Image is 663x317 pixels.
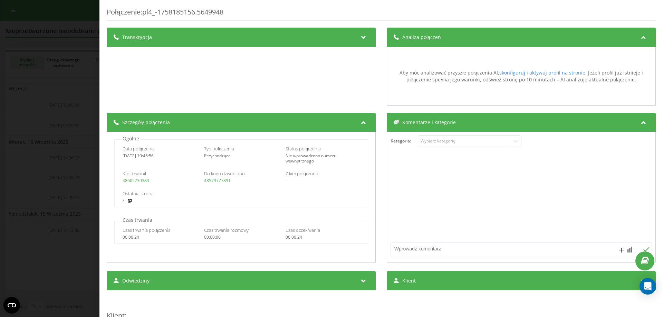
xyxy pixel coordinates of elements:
[286,178,360,183] div: -
[123,178,149,184] a: 48602730383
[107,7,656,21] div: Połączenie : pl4_-1758185156.5649948
[204,146,234,152] span: Typ połączenia
[123,227,171,233] span: Czas trwania połączenia
[286,153,336,164] span: Nie wprowadzono numeru wewnętrznego
[123,198,124,203] a: /
[204,178,231,184] a: 48579777891
[3,297,20,314] button: Open CMP widget
[402,277,416,284] span: Klient
[204,153,231,159] span: Przychodzące
[402,34,441,41] span: Analiza połączeń
[123,153,197,158] div: [DATE] 10:45:56
[286,227,320,233] span: Czas oczekiwania
[286,235,360,240] div: 00:00:24
[123,170,146,177] span: Kto dzwonił
[123,235,197,240] div: 00:00:24
[286,170,318,177] span: Z kim połączono
[204,227,249,233] span: Czas trwania rozmowy
[402,119,456,126] span: Komentarze i kategorie
[204,170,245,177] span: Do kogo dzwoniono
[499,69,585,76] a: skonfiguruj i aktywuj profil na stronie
[121,217,154,224] p: Czas trwania
[391,139,418,143] h4: Kategoria :
[286,146,321,152] span: Status połączenia
[123,190,154,197] span: Ostatnia strona
[204,235,278,240] div: 00:00:00
[122,119,170,126] span: Szczegóły połączenia
[122,34,152,41] span: Transkrypcja
[121,135,141,142] p: Ogólne
[421,138,507,144] div: Wybierz kategorię
[123,146,155,152] span: Data połączenia
[391,69,652,83] div: Aby móc analizować przyszłe połączenia AI, . Jeżeli profil już istnieje i połączenie spełnia jego...
[122,277,150,284] span: Odwiedziny
[640,278,656,295] div: Open Intercom Messenger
